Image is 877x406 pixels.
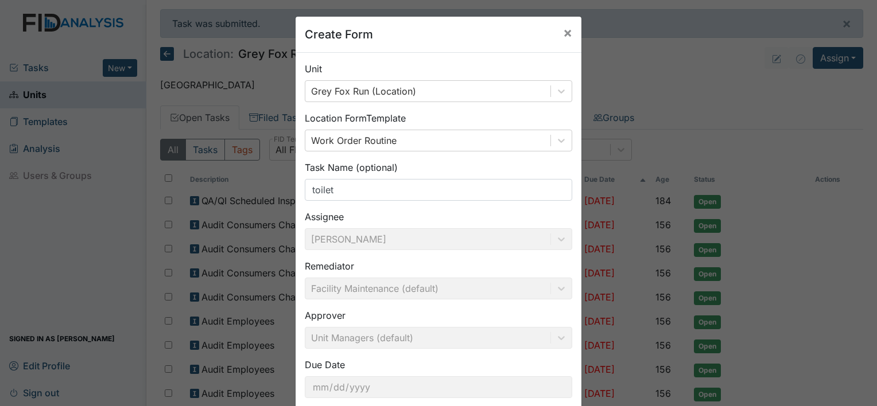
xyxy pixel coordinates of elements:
label: Location Form Template [305,111,406,125]
label: Task Name (optional) [305,161,398,174]
div: Work Order Routine [311,134,397,147]
label: Assignee [305,210,344,224]
label: Approver [305,309,346,322]
label: Unit [305,62,322,76]
div: Grey Fox Run (Location) [311,84,416,98]
label: Remediator [305,259,354,273]
button: Close [554,17,581,49]
label: Due Date [305,358,345,372]
span: × [563,24,572,41]
h5: Create Form [305,26,373,43]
